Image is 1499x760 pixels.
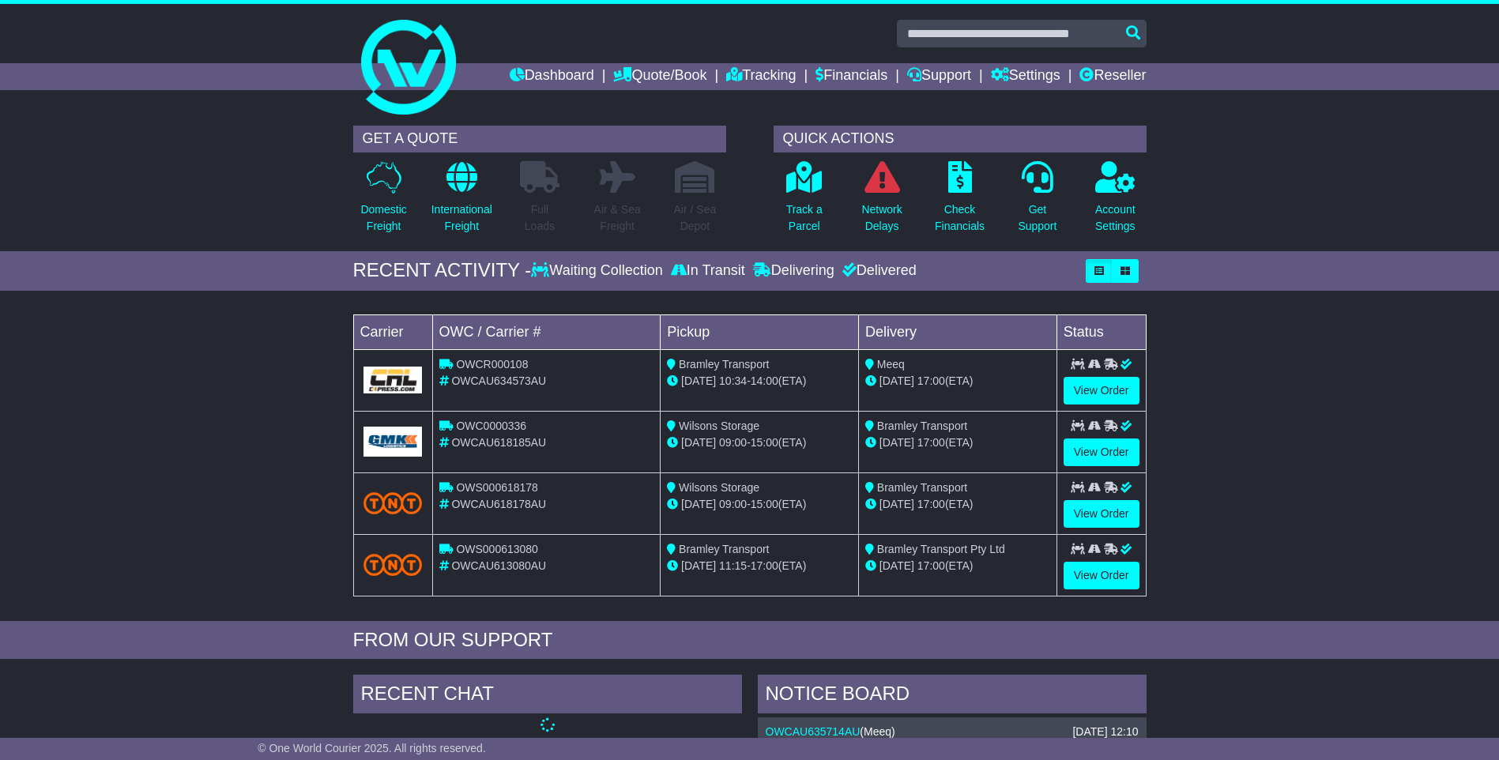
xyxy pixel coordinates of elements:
[864,725,891,738] span: Meeq
[785,160,823,243] a: Track aParcel
[907,63,971,90] a: Support
[766,725,1139,739] div: ( )
[719,436,747,449] span: 09:00
[719,374,747,387] span: 10:34
[917,436,945,449] span: 17:00
[353,314,432,349] td: Carrier
[838,262,917,280] div: Delivered
[917,374,945,387] span: 17:00
[1017,160,1057,243] a: GetSupport
[258,742,486,754] span: © One World Courier 2025. All rights reserved.
[661,314,859,349] td: Pickup
[719,559,747,572] span: 11:15
[674,201,717,235] p: Air / Sea Depot
[667,496,852,513] div: - (ETA)
[679,420,759,432] span: Wilsons Storage
[1094,160,1136,243] a: AccountSettings
[758,675,1147,717] div: NOTICE BOARD
[681,436,716,449] span: [DATE]
[531,262,666,280] div: Waiting Collection
[679,481,759,494] span: Wilsons Storage
[858,314,1056,349] td: Delivery
[726,63,796,90] a: Tracking
[1064,377,1139,404] a: View Order
[456,358,528,371] span: OWCR000108
[667,435,852,451] div: - (ETA)
[879,374,914,387] span: [DATE]
[1018,201,1056,235] p: Get Support
[667,262,749,280] div: In Transit
[681,498,716,510] span: [DATE]
[1056,314,1146,349] td: Status
[865,558,1050,574] div: (ETA)
[353,675,742,717] div: RECENT CHAT
[667,373,852,389] div: - (ETA)
[751,498,778,510] span: 15:00
[456,481,538,494] span: OWS000618178
[1095,201,1136,235] p: Account Settings
[1072,725,1138,739] div: [DATE] 12:10
[1079,63,1146,90] a: Reseller
[751,559,778,572] span: 17:00
[1064,562,1139,589] a: View Order
[432,314,661,349] td: OWC / Carrier #
[877,420,967,432] span: Bramley Transport
[719,498,747,510] span: 09:00
[786,201,823,235] p: Track a Parcel
[451,436,546,449] span: OWCAU618185AU
[353,126,726,152] div: GET A QUOTE
[877,358,905,371] span: Meeq
[353,629,1147,652] div: FROM OUR SUPPORT
[456,420,526,432] span: OWC0000336
[917,498,945,510] span: 17:00
[679,358,769,371] span: Bramley Transport
[363,427,423,456] img: GetCarrierServiceLogo
[991,63,1060,90] a: Settings
[456,543,538,555] span: OWS000613080
[1064,500,1139,528] a: View Order
[917,559,945,572] span: 17:00
[594,201,641,235] p: Air & Sea Freight
[877,543,1005,555] span: Bramley Transport Pty Ltd
[751,374,778,387] span: 14:00
[353,259,532,282] div: RECENT ACTIVITY -
[360,201,406,235] p: Domestic Freight
[510,63,594,90] a: Dashboard
[360,160,407,243] a: DomesticFreight
[681,559,716,572] span: [DATE]
[879,498,914,510] span: [DATE]
[667,558,852,574] div: - (ETA)
[766,725,861,738] a: OWCAU635714AU
[681,374,716,387] span: [DATE]
[451,498,546,510] span: OWCAU618178AU
[861,201,902,235] p: Network Delays
[865,435,1050,451] div: (ETA)
[879,436,914,449] span: [DATE]
[815,63,887,90] a: Financials
[749,262,838,280] div: Delivering
[1064,438,1139,466] a: View Order
[363,367,423,393] img: GetCarrierServiceLogo
[431,201,492,235] p: International Freight
[613,63,706,90] a: Quote/Book
[363,492,423,514] img: TNT_Domestic.png
[877,481,967,494] span: Bramley Transport
[751,436,778,449] span: 15:00
[865,496,1050,513] div: (ETA)
[451,374,546,387] span: OWCAU634573AU
[363,554,423,575] img: TNT_Domestic.png
[879,559,914,572] span: [DATE]
[679,543,769,555] span: Bramley Transport
[934,160,985,243] a: CheckFinancials
[865,373,1050,389] div: (ETA)
[520,201,559,235] p: Full Loads
[451,559,546,572] span: OWCAU613080AU
[431,160,493,243] a: InternationalFreight
[861,160,902,243] a: NetworkDelays
[935,201,985,235] p: Check Financials
[774,126,1147,152] div: QUICK ACTIONS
